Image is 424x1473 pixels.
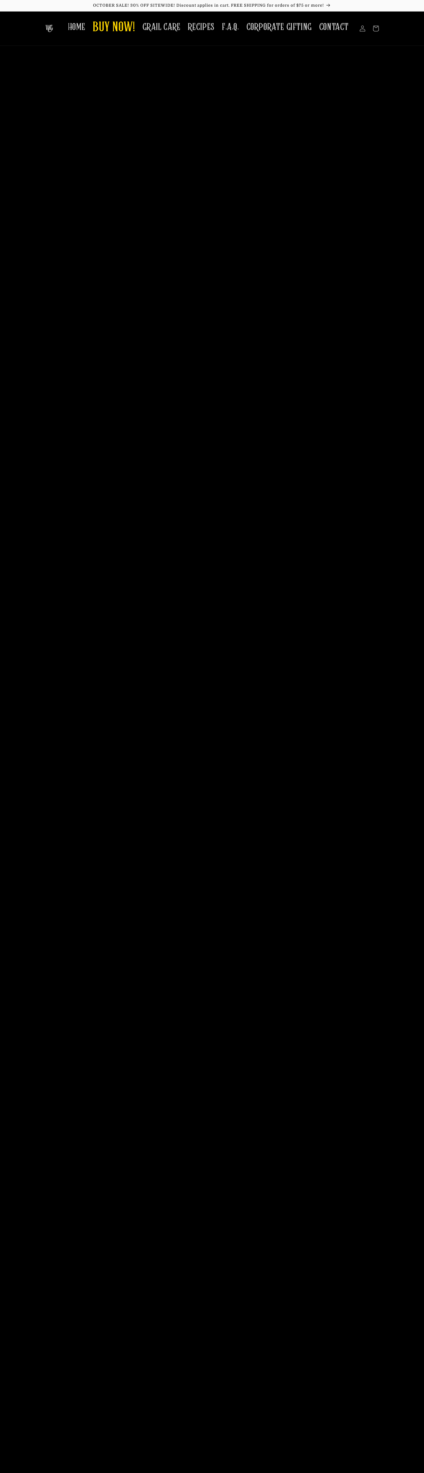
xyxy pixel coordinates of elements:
[6,3,418,8] p: OCTOBER SALE! 30% OFF SITEWIDE! Discount applies in cart. FREE SHIPPING for orders of $75 or more!
[188,21,215,33] span: RECIPES
[246,21,312,33] span: CORPORATE GIFTING
[64,18,89,37] a: HOME
[184,18,218,37] a: RECIPES
[218,18,243,37] a: F.A.Q.
[142,21,181,33] span: GRAIL CARE
[319,21,349,33] span: CONTACT
[45,25,53,32] img: The Whiskey Grail
[243,18,315,37] a: CORPORATE GIFTING
[89,16,139,40] a: BUY NOW!
[139,18,184,37] a: GRAIL CARE
[315,18,352,37] a: CONTACT
[93,19,135,36] span: BUY NOW!
[222,21,239,33] span: F.A.Q.
[68,21,85,33] span: HOME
